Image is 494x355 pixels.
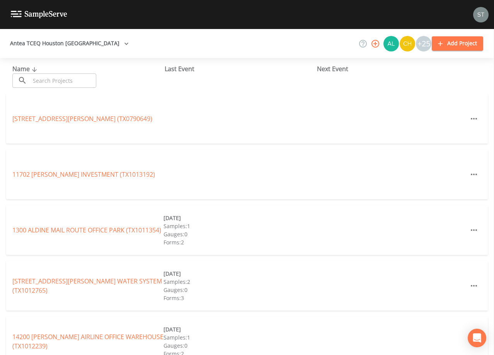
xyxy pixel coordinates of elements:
[164,286,315,294] div: Gauges: 0
[164,278,315,286] div: Samples: 2
[468,329,486,347] div: Open Intercom Messenger
[383,36,399,51] div: Alaina Hahn
[12,333,164,350] a: 14200 [PERSON_NAME] AIRLINE OFFICE WAREHOUSE (TX1012239)
[12,277,162,295] a: [STREET_ADDRESS][PERSON_NAME] WATER SYSTEM (TX1012765)
[30,73,96,88] input: Search Projects
[164,333,315,341] div: Samples: 1
[164,230,315,238] div: Gauges: 0
[11,11,67,18] img: logo
[164,214,315,222] div: [DATE]
[432,36,483,51] button: Add Project
[164,325,315,333] div: [DATE]
[473,7,489,22] img: cb9926319991c592eb2b4c75d39c237f
[164,222,315,230] div: Samples: 1
[12,226,161,234] a: 1300 ALDINE MAIL ROUTE OFFICE PARK (TX1011354)
[165,64,317,73] div: Last Event
[164,238,315,246] div: Forms: 2
[12,170,155,179] a: 11702 [PERSON_NAME] INVESTMENT (TX1013192)
[164,270,315,278] div: [DATE]
[383,36,399,51] img: 30a13df2a12044f58df5f6b7fda61338
[317,64,469,73] div: Next Event
[12,114,152,123] a: [STREET_ADDRESS][PERSON_NAME] (TX0790649)
[416,36,431,51] div: +25
[164,341,315,350] div: Gauges: 0
[399,36,416,51] div: Charles Medina
[7,36,132,51] button: Antea TCEQ Houston [GEOGRAPHIC_DATA]
[12,65,39,73] span: Name
[164,294,315,302] div: Forms: 3
[400,36,415,51] img: c74b8b8b1c7a9d34f67c5e0ca157ed15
